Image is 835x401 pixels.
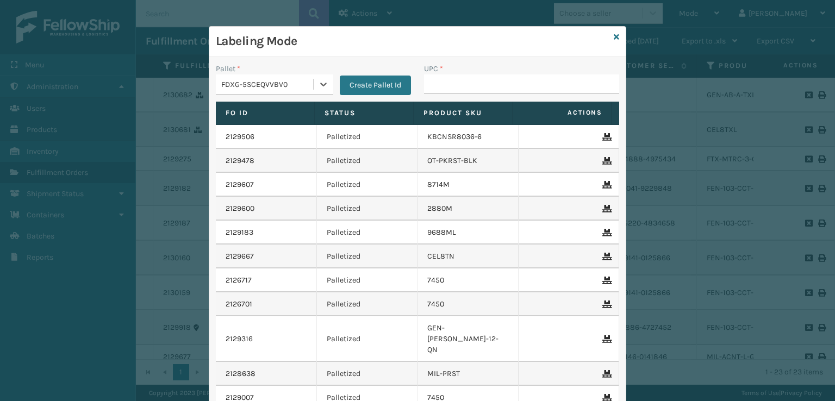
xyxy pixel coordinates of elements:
td: Palletized [317,221,418,245]
a: 2129183 [226,227,253,238]
i: Remove From Pallet [602,300,609,308]
td: Palletized [317,268,418,292]
i: Remove From Pallet [602,133,609,141]
td: 8714M [417,173,519,197]
button: Create Pallet Id [340,76,411,95]
td: Palletized [317,125,418,149]
h3: Labeling Mode [216,33,609,49]
a: 2129506 [226,131,254,142]
td: Palletized [317,292,418,316]
td: Palletized [317,316,418,362]
a: 2129600 [226,203,254,214]
td: Palletized [317,149,418,173]
a: 2129478 [226,155,254,166]
a: 2126717 [226,275,252,286]
td: Palletized [317,362,418,386]
label: Status [325,108,403,118]
td: OT-PKRST-BLK [417,149,519,173]
i: Remove From Pallet [602,253,609,260]
i: Remove From Pallet [602,205,609,212]
i: Remove From Pallet [602,157,609,165]
td: CEL8TN [417,245,519,268]
span: Actions [516,104,609,122]
label: Product SKU [423,108,502,118]
a: 2126701 [226,299,252,310]
a: 2129316 [226,334,253,344]
i: Remove From Pallet [602,277,609,284]
a: 2129667 [226,251,254,262]
a: 2129607 [226,179,254,190]
td: 7450 [417,292,519,316]
td: Palletized [317,197,418,221]
a: 2128638 [226,368,256,379]
label: Pallet [216,63,240,74]
td: 9688ML [417,221,519,245]
label: Fo Id [226,108,304,118]
div: FDXG-5SCEQVVBV0 [221,79,314,90]
td: GEN-[PERSON_NAME]-12-QN [417,316,519,362]
label: UPC [424,63,443,74]
td: 2880M [417,197,519,221]
td: 7450 [417,268,519,292]
td: Palletized [317,173,418,197]
td: MIL-PRST [417,362,519,386]
i: Remove From Pallet [602,229,609,236]
i: Remove From Pallet [602,335,609,343]
td: KBCNSR8036-6 [417,125,519,149]
i: Remove From Pallet [602,370,609,378]
i: Remove From Pallet [602,181,609,189]
td: Palletized [317,245,418,268]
